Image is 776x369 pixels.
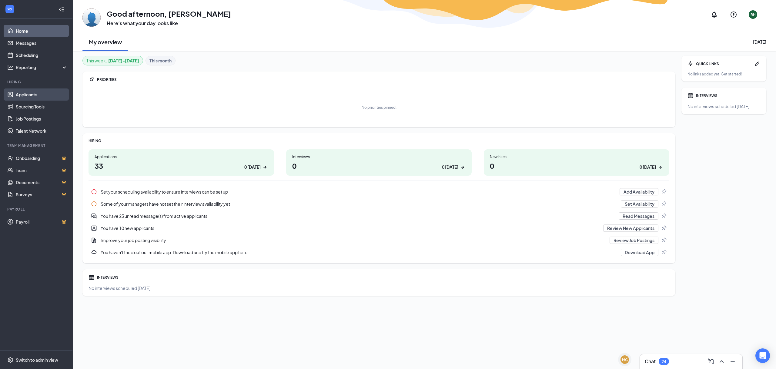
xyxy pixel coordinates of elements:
svg: Settings [7,357,13,363]
svg: Notifications [711,11,718,18]
div: Reporting [16,64,68,70]
div: PRIORITIES [97,77,669,82]
div: 24 [661,359,666,364]
div: Interviews [292,154,466,159]
svg: Pin [661,189,667,195]
a: InfoSome of your managers have not set their interview availability yetSet AvailabilityPin [89,198,669,210]
div: This week : [86,57,139,64]
div: Open Intercom Messenger [755,348,770,363]
a: DocumentAddImprove your job posting visibilityReview Job PostingsPin [89,234,669,246]
a: InfoSet your scheduling availability to ensure interviews can be set upAdd AvailabilityPin [89,186,669,198]
a: OnboardingCrown [16,152,68,164]
svg: DocumentAdd [91,237,97,243]
svg: DoubleChatActive [91,213,97,219]
button: Minimize [728,357,738,366]
a: UserEntityYou have 10 new applicantsReview New ApplicantsPin [89,222,669,234]
div: Improve your job posting visibility [101,237,606,243]
b: [DATE] - [DATE] [108,57,139,64]
svg: UserEntity [91,225,97,231]
svg: Pin [661,225,667,231]
button: Set Availability [621,200,658,208]
div: No interviews scheduled [DATE]. [687,103,760,109]
div: Payroll [7,207,66,212]
svg: ArrowRight [262,164,268,170]
svg: ComposeMessage [707,358,714,365]
div: Team Management [7,143,66,148]
h1: Good afternoon, [PERSON_NAME] [107,8,231,19]
svg: WorkstreamLogo [7,6,13,12]
div: 0 [DATE] [442,164,458,170]
div: You have 23 unread message(s) from active applicants [89,210,669,222]
div: Set your scheduling availability to ensure interviews can be set up [101,189,616,195]
div: 0 [DATE] [244,164,261,170]
div: [DATE] [753,39,766,45]
div: No priorities pinned. [362,105,396,110]
a: Sourcing Tools [16,101,68,113]
div: You haven't tried out our mobile app. Download and try the mobile app here... [101,249,617,255]
svg: Download [91,249,97,255]
div: New hires [490,154,663,159]
div: RH [751,12,756,17]
button: ComposeMessage [706,357,716,366]
a: DownloadYou haven't tried out our mobile app. Download and try the mobile app here...Download AppPin [89,246,669,258]
svg: Pin [661,213,667,219]
a: Messages [16,37,68,49]
h1: 0 [490,161,663,171]
a: SurveysCrown [16,188,68,201]
a: Applications330 [DATE]ArrowRight [89,149,274,176]
a: Job Postings [16,113,68,125]
b: This month [149,57,172,64]
svg: Calendar [687,92,694,98]
a: Applicants [16,88,68,101]
button: Review New Applicants [603,224,658,232]
a: TeamCrown [16,164,68,176]
button: Review Job Postings [610,237,658,244]
div: QUICK LINKS [696,61,752,66]
h3: Here’s what your day looks like [107,20,231,27]
a: New hires00 [DATE]ArrowRight [484,149,669,176]
div: Switch to admin view [16,357,58,363]
svg: Minimize [729,358,736,365]
svg: Pen [754,61,760,67]
svg: ArrowRight [657,164,663,170]
svg: Analysis [7,64,13,70]
svg: Pin [661,249,667,255]
a: Talent Network [16,125,68,137]
div: HIRING [89,138,669,143]
svg: Collapse [59,6,65,12]
svg: ChevronUp [718,358,725,365]
div: MC [622,357,628,362]
div: 0 [DATE] [640,164,656,170]
h3: Chat [645,358,656,365]
div: No links added yet. Get started! [687,71,760,77]
div: You have 10 new applicants [101,225,600,231]
div: You haven't tried out our mobile app. Download and try the mobile app here... [89,246,669,258]
a: DoubleChatActiveYou have 23 unread message(s) from active applicantsRead MessagesPin [89,210,669,222]
a: Scheduling [16,49,68,61]
img: Ruchit Harneja [82,8,101,27]
svg: Calendar [89,274,95,280]
div: You have 10 new applicants [89,222,669,234]
h2: My overview [89,38,122,46]
h1: 0 [292,161,466,171]
button: ChevronUp [717,357,727,366]
svg: Info [91,201,97,207]
svg: ArrowRight [460,164,466,170]
button: Add Availability [620,188,658,195]
button: Read Messages [619,212,658,220]
div: Set your scheduling availability to ensure interviews can be set up [89,186,669,198]
button: Download App [621,249,658,256]
svg: Pin [661,201,667,207]
h1: 33 [95,161,268,171]
div: Hiring [7,79,66,85]
div: Applications [95,154,268,159]
svg: Pin [661,237,667,243]
div: Improve your job posting visibility [89,234,669,246]
div: You have 23 unread message(s) from active applicants [101,213,615,219]
div: Some of your managers have not set their interview availability yet [101,201,617,207]
a: PayrollCrown [16,216,68,228]
a: DocumentsCrown [16,176,68,188]
svg: Bolt [687,61,694,67]
div: No interviews scheduled [DATE]. [89,285,669,291]
svg: QuestionInfo [730,11,737,18]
